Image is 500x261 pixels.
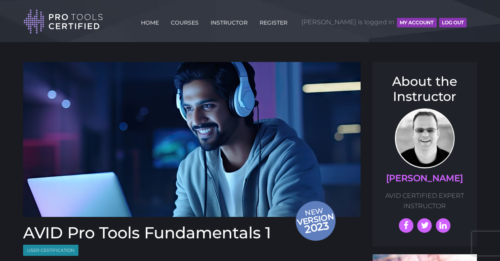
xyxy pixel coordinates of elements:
[23,62,361,217] img: Pro tools certified Fundamentals 1 Course cover
[23,62,361,217] a: Newversion 2023
[397,18,436,27] button: MY ACCOUNT
[23,225,361,241] h1: AVID Pro Tools Fundamentals 1
[301,10,467,34] span: [PERSON_NAME] is logged in
[381,74,469,104] h3: About the Instructor
[169,15,201,27] a: COURSES
[386,173,463,184] a: [PERSON_NAME]
[209,15,250,27] a: INSTRUCTOR
[296,218,338,237] span: 2023
[139,15,161,27] a: HOME
[381,191,469,211] p: AVID CERTIFIED EXPERT INSTRUCTOR
[395,108,455,168] img: AVID Expert Instructor, Professor Scott Beckett profile photo
[23,245,78,256] span: User Certification
[258,15,289,27] a: REGISTER
[23,9,103,35] img: Pro Tools Certified Logo
[295,206,338,237] span: New
[439,18,467,27] button: Log Out
[295,214,335,224] span: version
